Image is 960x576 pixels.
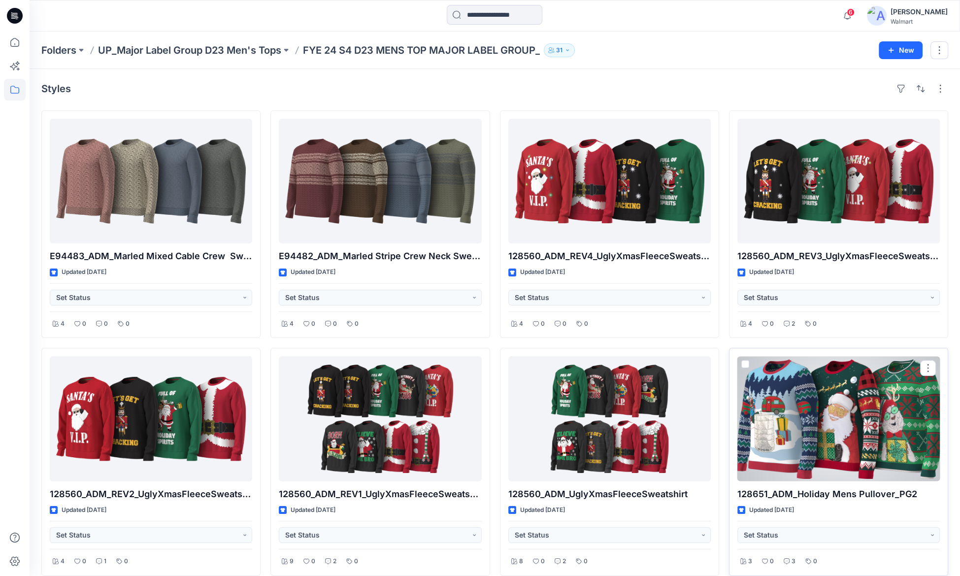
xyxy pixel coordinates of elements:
[563,319,566,329] p: 0
[126,319,130,329] p: 0
[544,43,575,57] button: 31
[50,356,252,481] a: 128560_ADM_REV2_UglyXmasFleeceSweatshirt
[354,556,358,567] p: 0
[813,556,817,567] p: 0
[749,267,794,277] p: Updated [DATE]
[541,556,545,567] p: 0
[62,267,106,277] p: Updated [DATE]
[82,319,86,329] p: 0
[748,319,752,329] p: 4
[737,487,940,501] p: 128651_ADM_Holiday Mens Pullover_PG2
[290,556,294,567] p: 9
[61,319,65,329] p: 4
[311,319,315,329] p: 0
[124,556,128,567] p: 0
[61,556,65,567] p: 4
[749,505,794,515] p: Updated [DATE]
[508,487,711,501] p: 128560_ADM_UglyXmasFleeceSweatshirt
[333,556,336,567] p: 2
[519,319,523,329] p: 4
[62,505,106,515] p: Updated [DATE]
[563,556,566,567] p: 2
[541,319,545,329] p: 0
[737,119,940,243] a: 128560_ADM_REV3_UglyXmasFleeceSweatshirt
[290,319,294,329] p: 4
[737,356,940,481] a: 128651_ADM_Holiday Mens Pullover_PG2
[584,319,588,329] p: 0
[748,556,752,567] p: 3
[891,18,948,25] div: Walmart
[891,6,948,18] div: [PERSON_NAME]
[104,556,106,567] p: 1
[867,6,887,26] img: avatar
[813,319,817,329] p: 0
[82,556,86,567] p: 0
[355,319,359,329] p: 0
[520,505,565,515] p: Updated [DATE]
[737,249,940,263] p: 128560_ADM_REV3_UglyXmasFleeceSweatshirt
[41,43,76,57] a: Folders
[508,356,711,481] a: 128560_ADM_UglyXmasFleeceSweatshirt
[879,41,923,59] button: New
[50,119,252,243] a: E94483_ADM_Marled Mixed Cable Crew Sweater
[770,556,774,567] p: 0
[104,319,108,329] p: 0
[291,505,335,515] p: Updated [DATE]
[508,249,711,263] p: 128560_ADM_REV4_UglyXmasFleeceSweatshirt
[792,556,795,567] p: 3
[279,487,481,501] p: 128560_ADM_REV1_UglyXmasFleeceSweatshirt
[847,8,855,16] span: 6
[333,319,337,329] p: 0
[519,556,523,567] p: 8
[508,119,711,243] a: 128560_ADM_REV4_UglyXmasFleeceSweatshirt
[279,119,481,243] a: E94482_ADM_Marled Stripe Crew Neck Sweater
[50,487,252,501] p: 128560_ADM_REV2_UglyXmasFleeceSweatshirt
[770,319,774,329] p: 0
[520,267,565,277] p: Updated [DATE]
[98,43,281,57] a: UP_Major Label Group D23 Men's Tops
[311,556,315,567] p: 0
[50,249,252,263] p: E94483_ADM_Marled Mixed Cable Crew Sweater
[584,556,588,567] p: 0
[41,83,71,95] h4: Styles
[279,249,481,263] p: E94482_ADM_Marled Stripe Crew Neck Sweater
[556,45,563,56] p: 31
[792,319,795,329] p: 2
[303,43,540,57] p: FYE 24 S4 D23 MENS TOP MAJOR LABEL GROUP_
[291,267,335,277] p: Updated [DATE]
[279,356,481,481] a: 128560_ADM_REV1_UglyXmasFleeceSweatshirt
